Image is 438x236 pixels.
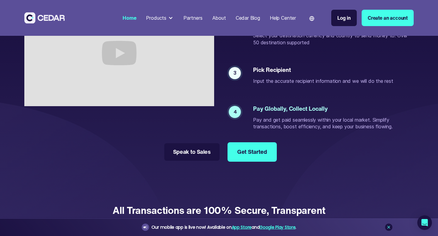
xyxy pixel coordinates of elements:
[146,14,166,22] div: Products
[236,14,260,22] div: Cedar Blog
[253,116,409,130] div: Pay and get paid seamlessly within your local market. Simplify transactions, boost efficiency, an...
[234,69,236,77] div: 3
[210,11,228,25] a: About
[270,14,296,22] div: Help Center
[233,11,262,25] a: Cedar Blog
[151,224,296,231] div: Our mobile app is live now! Available on and .
[120,11,139,25] a: Home
[253,67,393,73] div: Pick recipient
[253,32,409,46] div: Select your destination currency and country to send money to. Over 50 destination supported
[212,14,226,22] div: About
[181,11,205,25] a: Partners
[253,78,393,84] div: Input the accurate recipient information and we will do the rest
[234,108,237,116] div: 4
[164,143,219,161] a: Speak to Sales
[362,10,414,26] a: Create an account
[144,12,176,24] div: Products
[267,11,298,25] a: Help Center
[417,215,432,230] div: Open Intercom Messenger
[232,224,252,230] a: App Store
[253,106,409,112] div: Pay Globally, Collect Locally
[183,14,203,22] div: Partners
[143,225,148,230] img: announcement
[259,224,295,230] a: Google Play Store
[331,10,357,26] a: Log in
[337,14,351,22] div: Log in
[228,142,277,162] a: Get Started
[309,16,314,21] img: world icon
[123,14,136,22] div: Home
